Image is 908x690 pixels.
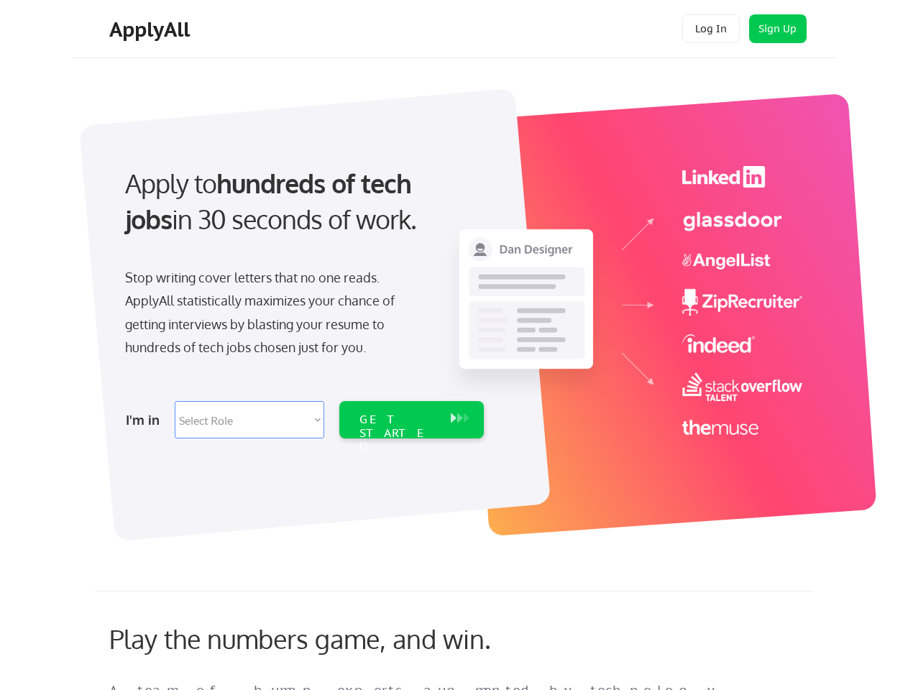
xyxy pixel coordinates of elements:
strong: hundreds of tech jobs [125,167,418,235]
div: Play the numbers game, and win. [109,623,555,654]
div: I'm in [126,408,166,431]
div: Stop writing cover letters that no one reads. ApplyAll statistically maximizes your chance of get... [125,266,421,359]
div: GET STARTED [359,413,436,454]
button: Log In [682,14,740,43]
div: Apply to in 30 seconds of work. [125,165,478,238]
div: ApplyAll [109,17,194,42]
button: Sign Up [749,14,807,43]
